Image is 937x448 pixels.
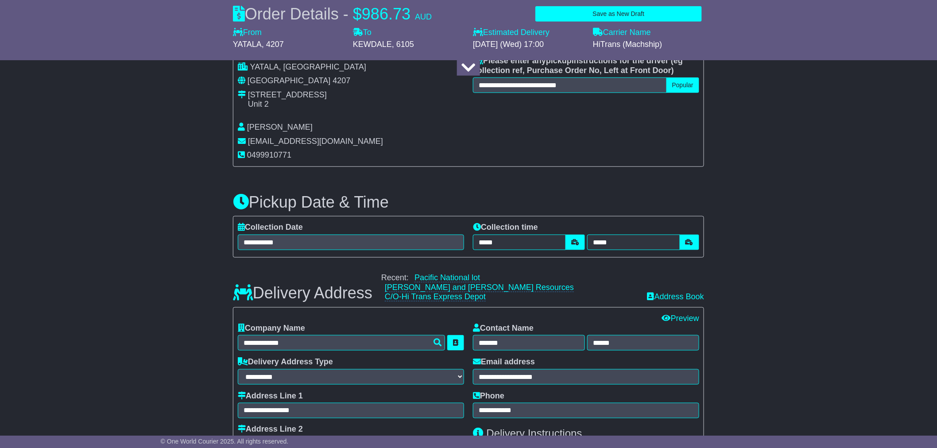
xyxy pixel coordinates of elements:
[666,77,699,93] button: Popular
[161,438,289,445] span: © One World Courier 2025. All rights reserved.
[662,314,699,323] a: Preview
[353,5,362,23] span: $
[233,193,704,211] h3: Pickup Date & Time
[333,76,350,85] span: 4207
[381,273,639,302] div: Recent:
[473,28,584,38] label: Estimated Delivery
[262,40,284,49] span: , 4207
[238,391,303,401] label: Address Line 1
[248,100,327,109] div: Unit 2
[535,6,702,22] button: Save as New Draft
[238,223,303,232] label: Collection Date
[233,4,432,23] div: Order Details -
[247,151,291,159] span: 0499910771
[353,28,372,38] label: To
[248,76,330,85] span: [GEOGRAPHIC_DATA]
[233,284,372,302] h3: Delivery Address
[473,223,538,232] label: Collection time
[593,40,704,50] div: HiTrans (Machship)
[385,292,486,301] a: C/O-Hi Trans Express Depot
[233,28,262,38] label: From
[362,5,410,23] span: 986.73
[473,357,535,367] label: Email address
[487,428,582,440] span: Delivery Instructions
[473,324,534,333] label: Contact Name
[415,12,432,21] span: AUD
[238,357,333,367] label: Delivery Address Type
[385,283,574,292] a: [PERSON_NAME] and [PERSON_NAME] Resources
[238,324,305,333] label: Company Name
[414,273,480,282] a: Pacific National lot
[647,292,704,301] a: Address Book
[392,40,414,49] span: , 6105
[593,28,651,38] label: Carrier Name
[248,137,383,146] span: [EMAIL_ADDRESS][DOMAIN_NAME]
[233,40,262,49] span: YATALA
[248,90,327,100] div: [STREET_ADDRESS]
[353,40,392,49] span: KEWDALE
[238,425,303,435] label: Address Line 2
[473,40,584,50] div: [DATE] (Wed) 17:00
[247,123,313,131] span: [PERSON_NAME]
[473,391,504,401] label: Phone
